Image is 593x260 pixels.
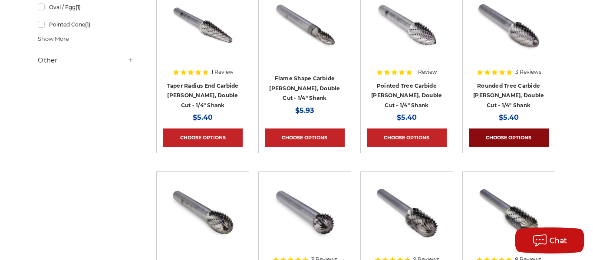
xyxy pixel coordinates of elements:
a: Choose Options [367,128,447,147]
img: End Cut Cylinder shape carbide bur 1/4" shank [474,178,544,247]
span: $5.93 [295,106,314,115]
span: 1 Review [211,69,234,75]
span: $5.40 [499,113,519,122]
a: Taper Radius End Carbide [PERSON_NAME], Double Cut - 1/4" Shank [167,82,239,109]
a: Egg shape carbide bur 1/4" shank [163,178,243,258]
a: Choose Options [265,128,345,147]
a: Rounded Tree Carbide [PERSON_NAME], Double Cut - 1/4" Shank [473,82,544,109]
a: Flame Shape Carbide [PERSON_NAME], Double Cut - 1/4" Shank [269,75,340,101]
span: 3 Reviews [515,69,541,75]
a: Choose Options [163,128,243,147]
span: (1) [76,4,81,10]
span: $5.40 [193,113,213,122]
h5: Other [38,55,134,66]
a: End Cut Cylinder shape carbide bur 1/4" shank [469,178,549,258]
img: ball shape carbide bur 1/4" shank [270,178,339,247]
a: Choose Options [469,128,549,147]
span: Show More [38,35,69,43]
span: $5.40 [397,113,417,122]
a: ball shape carbide bur 1/4" shank [265,178,345,258]
span: (1) [85,21,90,28]
img: Round End Cylinder shape carbide bur 1/4" shank [372,178,441,247]
span: Chat [550,237,567,245]
a: Round End Cylinder shape carbide bur 1/4" shank [367,178,447,258]
a: Pointed Cone [38,17,134,32]
img: Egg shape carbide bur 1/4" shank [168,178,237,247]
span: 1 Review [415,69,437,75]
a: Pointed Tree Carbide [PERSON_NAME], Double Cut - 1/4" Shank [371,82,442,109]
button: Chat [515,227,584,253]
